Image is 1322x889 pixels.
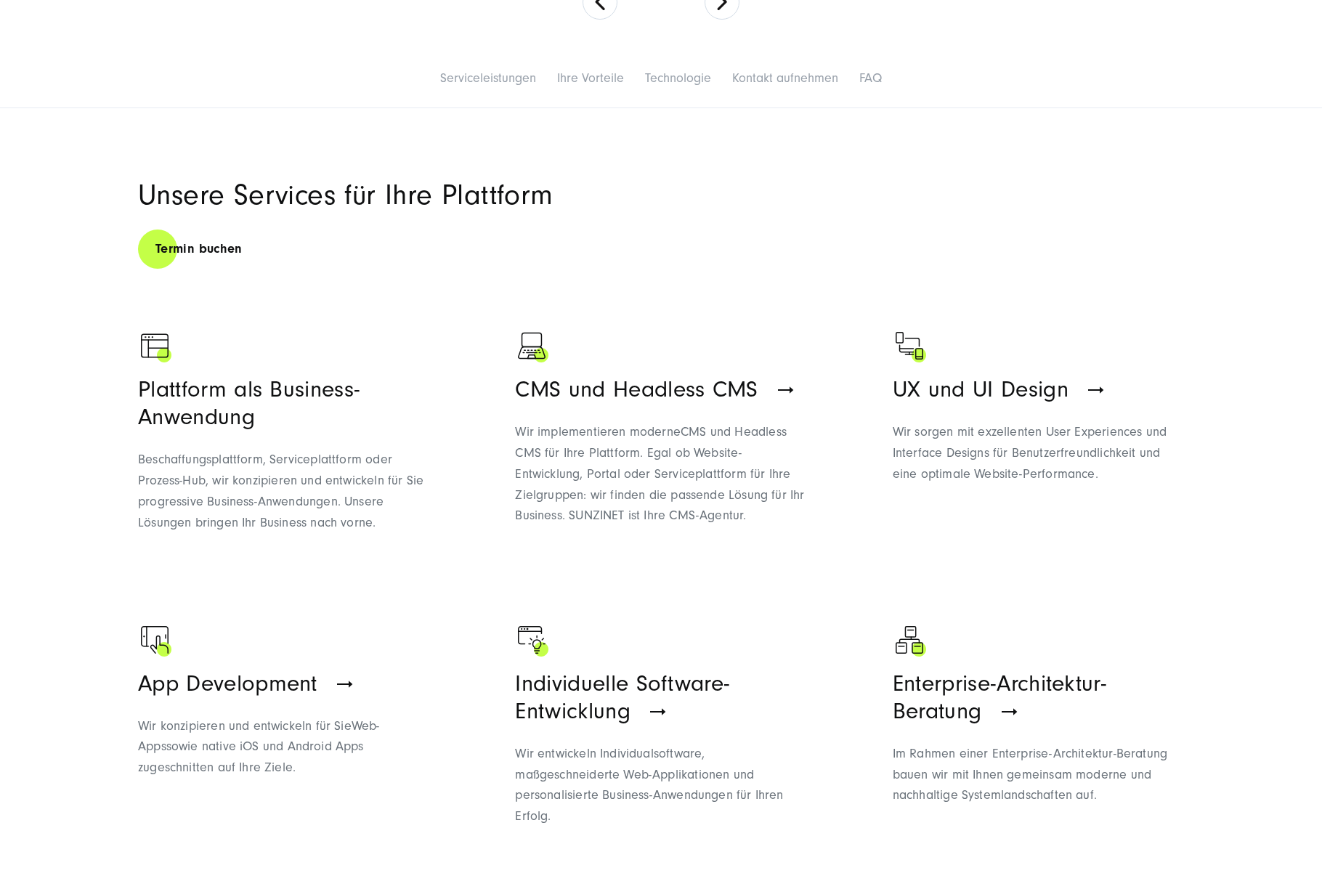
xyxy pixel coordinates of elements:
[893,329,1184,561] a: Ein Bildschirm mit zwei Handys als Zeichen für web Development - Digitalagentur SUNZINET UX und U...
[138,739,364,775] span: sowie native iOS und Android Apps zugeschnitten auf Ihre Ziele.
[515,744,806,827] p: Wir entwickeln Individualsoftware, maßgeschneiderte Web-Applikationen und personalisierte Busines...
[893,623,929,659] img: Symbol mit drei Boxen die aufeinander aufbauen als Zeichen für Workflow - Digitalagentur SUNZINET
[138,473,423,530] span: ir konzipieren und entwickeln für Sie progressive Business-Anwendungen. Unsere Lösungen bringen I...
[440,70,536,86] a: Serviceleistungen
[893,623,1184,855] a: Symbol mit drei Boxen die aufeinander aufbauen als Zeichen für Workflow - Digitalagentur SUNZINET...
[138,450,429,533] p: Beschaffungsplattform, Serviceplattform oder Prozess-Hub, w
[138,670,317,697] span: App Development
[515,376,758,402] span: CMS und Headless CMS
[138,228,260,269] a: Termin buchen
[138,718,352,734] span: Wir konzipieren und entwickeln für Sie
[515,623,551,659] img: Ein Browser mit einer Glühbirne als Zeichen für Web Development - Digitalagentur SUNZINET
[138,623,174,659] img: Ein Symbol welches ein Ipad zeigt als Zeichen für Digitalisierung - Digitalagentur SUNZINET
[893,744,1184,806] div: Im Rahmen einer Enterprise-Architektur-Beratung bauen wir mit Ihnen gemeinsam moderne und nachhal...
[557,70,624,86] a: Ihre Vorteile
[515,623,806,855] a: Ein Browser mit einer Glühbirne als Zeichen für Web Development - Digitalagentur SUNZINET Individ...
[893,670,1106,724] span: Enterprise-Architektur-Beratung
[515,424,681,439] span: Wir implementieren moderne
[859,70,882,86] a: FAQ
[515,670,729,724] span: Individuelle Software-Entwicklung
[515,329,806,561] a: Schwarzer Laptop als Zeichen für Digitalisierung - Digitalagentur SUNZNET CMS und Headless CMS Wi...
[138,376,429,431] h3: Plattform als Business-Anwendung
[138,329,174,365] img: Ein Symbol, das eine Browser-Seite zeigt, mit grünem Akzent, um zu zeigen, dass SUNZINET eine Web...
[732,70,838,86] a: Kontakt aufnehmen
[893,329,929,365] img: Ein Bildschirm mit zwei Handys als Zeichen für web Development - Digitalagentur SUNZINET
[645,70,711,86] a: Technologie
[138,623,429,855] a: Ein Symbol welches ein Ipad zeigt als Zeichen für Digitalisierung - Digitalagentur SUNZINET App D...
[515,424,804,523] span: CMS und Headless CMS für Ihre Plattform. Egal ob Website-Entwicklung, Portal oder Serviceplattfor...
[138,179,553,211] span: Unsere Services für Ihre Plattform
[893,376,1068,402] span: UX und UI Design
[515,329,551,365] img: Schwarzer Laptop als Zeichen für Digitalisierung - Digitalagentur SUNZNET
[893,424,1167,482] span: Wir sorgen mit exzellenten User Experiences und Interface Designs für Benutzerfreundlichkeit und ...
